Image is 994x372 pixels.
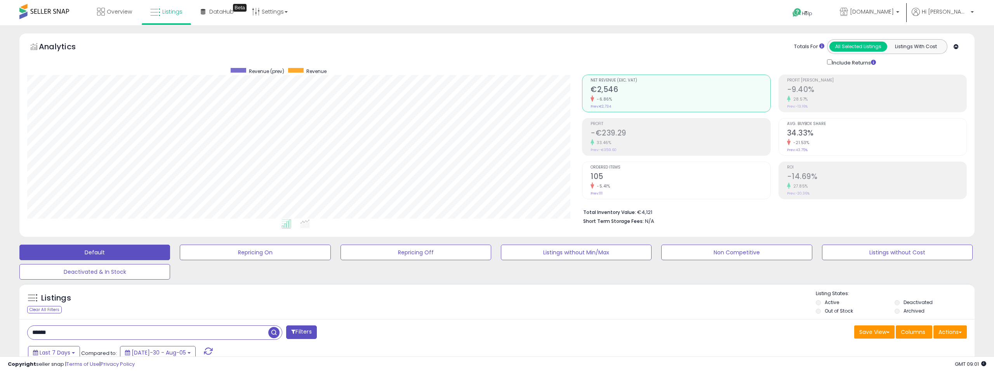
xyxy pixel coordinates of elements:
[787,172,966,183] h2: -14.69%
[591,78,770,83] span: Net Revenue (Exc. VAT)
[591,148,617,152] small: Prev: -€359.60
[645,217,654,225] span: N/A
[787,104,808,109] small: Prev: -13.16%
[904,308,924,314] label: Archived
[787,78,966,83] span: Profit [PERSON_NAME]
[661,245,812,260] button: Non Competitive
[81,349,117,357] span: Compared to:
[591,122,770,126] span: Profit
[854,325,895,339] button: Save View
[594,140,611,146] small: 33.46%
[40,349,70,356] span: Last 7 Days
[825,308,853,314] label: Out of Stock
[787,148,808,152] small: Prev: 43.75%
[501,245,652,260] button: Listings without Min/Max
[591,165,770,170] span: Ordered Items
[66,360,99,368] a: Terms of Use
[896,325,932,339] button: Columns
[887,42,945,52] button: Listings With Cost
[821,58,885,67] div: Include Returns
[583,207,961,216] li: €4,121
[794,43,824,50] div: Totals For
[101,360,135,368] a: Privacy Policy
[28,346,80,359] button: Last 7 Days
[162,8,182,16] span: Listings
[787,85,966,96] h2: -9.40%
[791,183,808,189] small: 27.85%
[829,42,887,52] button: All Selected Listings
[594,96,612,102] small: -6.86%
[816,290,975,297] p: Listing States:
[787,129,966,139] h2: 34.33%
[787,165,966,170] span: ROI
[583,218,644,224] b: Short Term Storage Fees:
[591,191,603,196] small: Prev: 111
[180,245,330,260] button: Repricing On
[591,129,770,139] h2: -€239.29
[933,325,967,339] button: Actions
[825,299,839,306] label: Active
[802,10,812,17] span: Help
[306,68,327,75] span: Revenue
[787,191,810,196] small: Prev: -20.36%
[120,346,196,359] button: [DATE]-30 - Aug-05
[583,209,636,216] b: Total Inventory Value:
[19,264,170,280] button: Deactivated & In Stock
[792,8,802,17] i: Get Help
[8,360,36,368] strong: Copyright
[249,68,284,75] span: Revenue (prev)
[594,183,610,189] small: -5.41%
[591,104,611,109] small: Prev: €2,734
[850,8,894,16] span: [DOMAIN_NAME]
[787,122,966,126] span: Avg. Buybox Share
[922,8,968,16] span: Hi [PERSON_NAME]
[27,306,62,313] div: Clear All Filters
[19,245,170,260] button: Default
[132,349,186,356] span: [DATE]-30 - Aug-05
[286,325,316,339] button: Filters
[591,85,770,96] h2: €2,546
[341,245,491,260] button: Repricing Off
[233,4,247,12] div: Tooltip anchor
[955,360,986,368] span: 2025-08-14 09:01 GMT
[786,2,827,25] a: Help
[791,96,808,102] small: 28.57%
[209,8,234,16] span: DataHub
[904,299,933,306] label: Deactivated
[822,245,973,260] button: Listings without Cost
[107,8,132,16] span: Overview
[791,140,810,146] small: -21.53%
[41,293,71,304] h5: Listings
[901,328,925,336] span: Columns
[912,8,974,25] a: Hi [PERSON_NAME]
[591,172,770,183] h2: 105
[8,361,135,368] div: seller snap | |
[39,41,91,54] h5: Analytics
